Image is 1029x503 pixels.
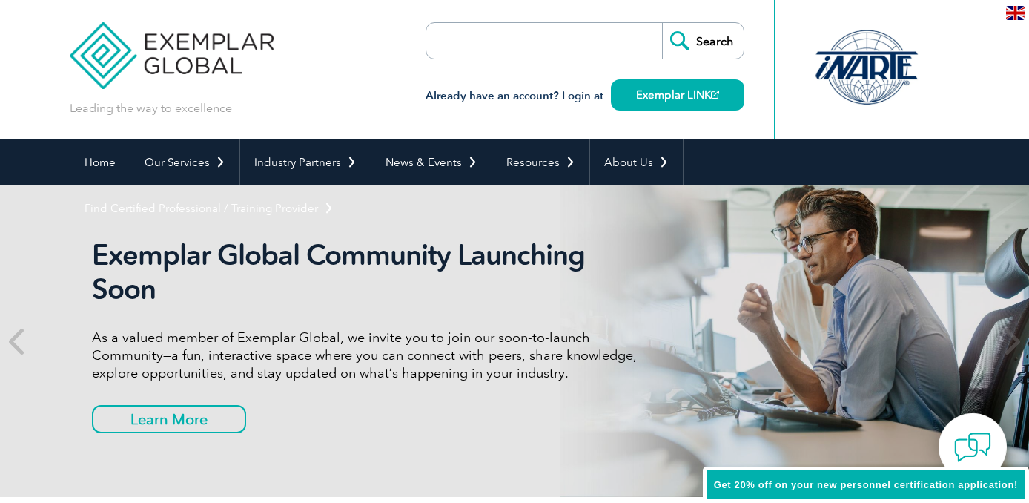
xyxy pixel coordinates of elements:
[130,139,239,185] a: Our Services
[371,139,492,185] a: News & Events
[426,87,744,105] h3: Already have an account? Login at
[714,479,1018,490] span: Get 20% off on your new personnel certification application!
[70,100,232,116] p: Leading the way to excellence
[70,139,130,185] a: Home
[92,329,648,382] p: As a valued member of Exemplar Global, we invite you to join our soon-to-launch Community—a fun, ...
[92,405,246,433] a: Learn More
[492,139,589,185] a: Resources
[662,23,744,59] input: Search
[954,429,991,466] img: contact-chat.png
[611,79,744,111] a: Exemplar LINK
[590,139,683,185] a: About Us
[240,139,371,185] a: Industry Partners
[1006,6,1025,20] img: en
[92,238,648,306] h2: Exemplar Global Community Launching Soon
[711,91,719,99] img: open_square.png
[70,185,348,231] a: Find Certified Professional / Training Provider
